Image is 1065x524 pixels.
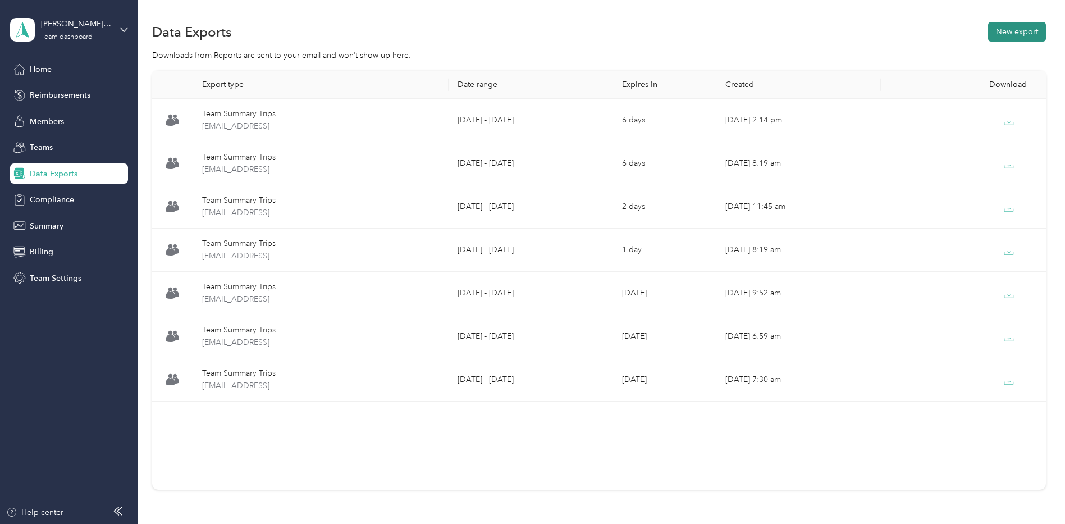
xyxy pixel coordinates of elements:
[449,229,613,272] td: [DATE] - [DATE]
[202,336,440,349] span: team-summary-ssaldate@donaghysales.com-trips-2025-08-25-2025-08-25.xlsx
[202,151,440,163] div: Team Summary Trips
[202,367,440,380] div: Team Summary Trips
[30,63,52,75] span: Home
[30,246,53,258] span: Billing
[202,250,440,262] span: team-summary-ssaldate@donaghysales.com-trips-2025-08-27-2025-08-27.xlsx
[613,71,716,99] th: Expires in
[30,168,77,180] span: Data Exports
[988,22,1046,42] button: New export
[613,272,716,315] td: [DATE]
[30,220,63,232] span: Summary
[716,358,881,402] td: [DATE] 7:30 am
[613,229,716,272] td: 1 day
[613,315,716,358] td: [DATE]
[202,238,440,250] div: Team Summary Trips
[449,272,613,315] td: [DATE] - [DATE]
[613,99,716,142] td: 6 days
[716,229,881,272] td: [DATE] 8:19 am
[449,358,613,402] td: [DATE] - [DATE]
[202,380,440,392] span: team-summary-ssaldate@donaghysales.com-trips-2025-08-24-2025-08-24.xlsx
[41,18,111,30] div: [PERSON_NAME] Sales
[152,49,1046,61] div: Downloads from Reports are sent to your email and won’t show up here.
[449,71,613,99] th: Date range
[152,26,232,38] h1: Data Exports
[202,281,440,293] div: Team Summary Trips
[202,324,440,336] div: Team Summary Trips
[449,99,613,142] td: [DATE] - [DATE]
[716,315,881,358] td: [DATE] 6:59 am
[716,272,881,315] td: [DATE] 9:52 am
[202,163,440,176] span: team-summary-ssaldate@donaghysales.com-trips-2025-08-31-2025-08-31.xlsx
[613,358,716,402] td: [DATE]
[6,507,63,518] button: Help center
[1002,461,1065,524] iframe: Everlance-gr Chat Button Frame
[890,80,1036,89] div: Download
[202,293,440,306] span: team-summary-ssaldate@donaghysales.com-trips-2025-08-26-2025-08-26.xlsx
[30,142,53,153] span: Teams
[449,185,613,229] td: [DATE] - [DATE]
[202,194,440,207] div: Team Summary Trips
[202,207,440,219] span: team-summary-ssaldate@donaghysales.com-trips-2025-08-28-2025-08-28.xlsx
[716,142,881,185] td: [DATE] 8:19 am
[30,194,74,206] span: Compliance
[716,185,881,229] td: [DATE] 11:45 am
[30,89,90,101] span: Reimbursements
[41,34,93,40] div: Team dashboard
[202,108,440,120] div: Team Summary Trips
[716,71,881,99] th: Created
[716,99,881,142] td: [DATE] 2:14 pm
[449,315,613,358] td: [DATE] - [DATE]
[30,272,81,284] span: Team Settings
[30,116,64,127] span: Members
[193,71,449,99] th: Export type
[449,142,613,185] td: [DATE] - [DATE]
[202,120,440,133] span: team-summary-ssaldate@donaghysales.com-trips-2025-09-01-2025-09-01.xlsx
[613,185,716,229] td: 2 days
[613,142,716,185] td: 6 days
